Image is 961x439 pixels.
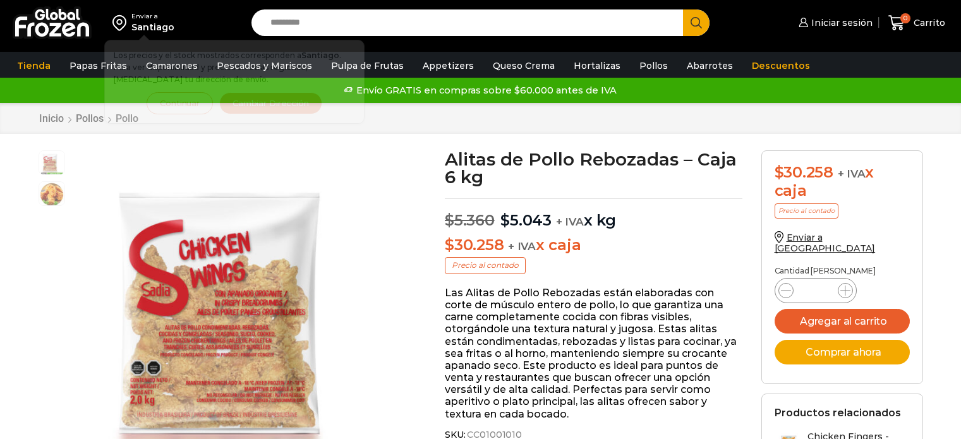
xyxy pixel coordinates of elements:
[775,163,833,181] bdi: 30.258
[900,13,910,23] span: 0
[804,282,828,299] input: Product quantity
[445,211,495,229] bdi: 5.360
[775,232,876,254] a: Enviar a [GEOGRAPHIC_DATA]
[147,92,213,114] button: Continuar
[112,12,131,33] img: address-field-icon.svg
[775,340,910,364] button: Comprar ahora
[508,240,536,253] span: + IVA
[445,211,454,229] span: $
[775,164,910,200] div: x caja
[325,54,410,78] a: Pulpa de Frutas
[885,8,948,38] a: 0 Carrito
[114,49,355,86] p: Los precios y el stock mostrados corresponden a . Para ver disponibilidad y precios en otras regi...
[39,112,139,124] nav: Breadcrumb
[445,198,742,230] p: x kg
[795,10,873,35] a: Iniciar sesión
[75,112,104,124] a: Pollos
[775,309,910,334] button: Agregar al carrito
[775,267,910,275] p: Cantidad [PERSON_NAME]
[808,16,873,29] span: Iniciar sesión
[487,54,561,78] a: Queso Crema
[500,211,510,229] span: $
[39,151,64,176] span: alitas-pollo
[445,150,742,186] h1: Alitas de Pollo Rebozadas – Caja 6 kg
[131,12,174,21] div: Enviar a
[775,163,784,181] span: $
[556,215,584,228] span: + IVA
[683,9,710,36] button: Search button
[775,407,901,419] h2: Productos relacionados
[445,287,742,420] p: Las Alitas de Pollo Rebozadas están elaboradas con corte de músculo entero de pollo, lo que garan...
[500,211,552,229] bdi: 5.043
[775,203,838,219] p: Precio al contado
[445,236,742,255] p: x caja
[746,54,816,78] a: Descuentos
[680,54,739,78] a: Abarrotes
[910,16,945,29] span: Carrito
[39,112,64,124] a: Inicio
[219,92,322,114] button: Cambiar Dirección
[445,257,526,274] p: Precio al contado
[63,54,133,78] a: Papas Fritas
[11,54,57,78] a: Tienda
[416,54,480,78] a: Appetizers
[567,54,627,78] a: Hortalizas
[445,236,504,254] bdi: 30.258
[445,236,454,254] span: $
[633,54,674,78] a: Pollos
[39,182,64,207] span: alitas-de-pollo
[131,21,174,33] div: Santiago
[838,167,866,180] span: + IVA
[301,51,339,60] strong: Santiago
